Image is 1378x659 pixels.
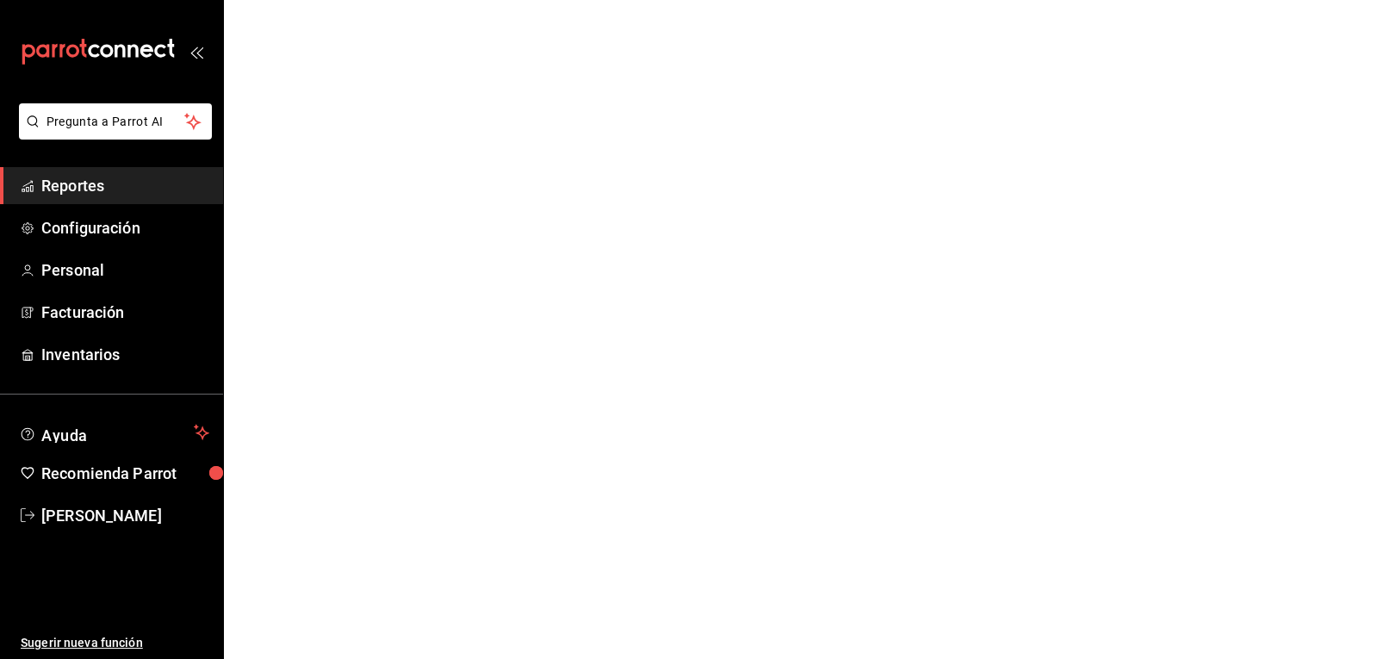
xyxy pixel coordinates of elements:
span: Sugerir nueva función [21,634,209,652]
span: [PERSON_NAME] [41,504,209,527]
span: Reportes [41,174,209,197]
span: Facturación [41,301,209,324]
button: Pregunta a Parrot AI [19,103,212,140]
span: Configuración [41,216,209,239]
span: Personal [41,258,209,282]
span: Inventarios [41,343,209,366]
span: Ayuda [41,422,187,443]
a: Pregunta a Parrot AI [12,125,212,143]
button: open_drawer_menu [189,45,203,59]
span: Pregunta a Parrot AI [47,113,185,131]
span: Recomienda Parrot [41,462,209,485]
